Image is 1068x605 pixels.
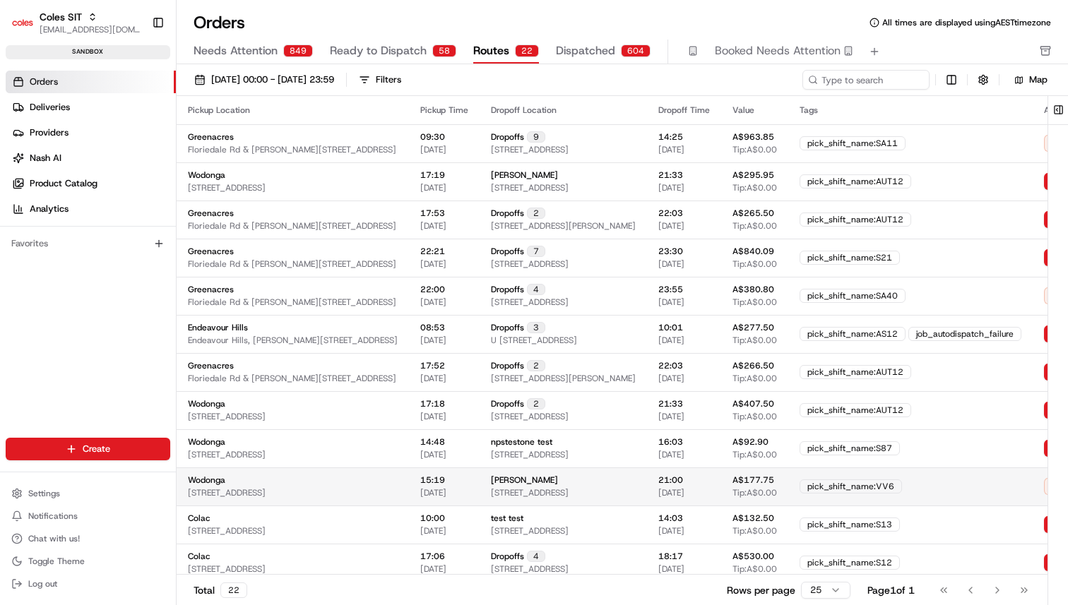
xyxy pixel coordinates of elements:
span: [STREET_ADDRESS] [491,563,569,575]
span: [STREET_ADDRESS] [491,258,569,270]
div: 849 [283,44,313,57]
span: [DATE] [420,258,446,270]
div: pick_shift_name:S12 [800,556,900,570]
span: Booked Needs Attention [715,42,841,59]
span: U [STREET_ADDRESS] [491,335,577,346]
div: pick_shift_name:AUT12 [800,174,911,188]
span: Greenacres [188,284,234,295]
span: [DATE] [658,373,684,384]
span: 17:19 [420,169,445,181]
span: Dispatched [556,42,615,59]
span: Dropoffs [491,131,524,143]
span: 17:06 [420,551,445,562]
span: Dropoffs [491,322,524,333]
div: Start new chat [64,135,232,149]
a: Analytics [6,198,176,220]
span: Floriedale Rd & [PERSON_NAME][STREET_ADDRESS] [188,144,396,155]
span: 23:30 [658,246,683,257]
div: Past conversations [14,184,95,195]
span: [DATE] 00:00 - [DATE] 23:59 [211,73,334,86]
span: 17:53 [420,208,445,219]
h1: Orders [194,11,245,34]
span: Tip: A$0.00 [732,144,777,155]
span: [STREET_ADDRESS] [188,411,266,422]
span: Tip: A$0.00 [732,487,777,498]
span: Map [1029,73,1048,86]
span: npstestone test [491,436,552,448]
img: Coles SIT [11,11,34,34]
span: Routes [473,42,509,59]
span: Floriedale Rd & [PERSON_NAME][STREET_ADDRESS] [188,220,396,232]
span: Log out [28,578,57,589]
div: Favorites [6,232,170,255]
span: 14:48 [420,436,445,448]
span: [DATE] [658,335,684,346]
span: [DATE] [420,182,446,193]
a: Deliveries [6,96,176,119]
div: pick_shift_name:S87 [800,441,900,455]
span: [DATE] [420,373,446,384]
div: job_autodispatch_failure [908,327,1021,341]
a: Product Catalog [6,172,176,195]
span: Wodonga [188,398,225,409]
div: 2 [527,208,545,219]
span: [STREET_ADDRESS] [188,525,266,537]
img: 1736555255976-a54dd68f-1ca7-489b-9aae-adbdc363a1c4 [14,135,40,160]
button: Settings [6,484,170,503]
span: Tip: A$0.00 [732,335,777,346]
span: Greenacres [188,208,234,219]
span: 21:33 [658,398,683,409]
span: Settings [28,488,60,499]
div: pick_shift_name:AUT12 [800,212,911,227]
span: [DATE] [420,220,446,232]
div: 💻 [119,279,131,290]
span: [STREET_ADDRESS] [188,487,266,498]
span: [DATE] [658,144,684,155]
span: Floriedale Rd & [PERSON_NAME][STREET_ADDRESS] [188,258,396,270]
span: 22:00 [420,284,445,295]
div: Page 1 of 1 [867,583,915,597]
span: Dropoffs [491,246,524,257]
span: Chat with us! [28,533,80,544]
span: Colac [188,551,210,562]
span: Tip: A$0.00 [732,296,777,308]
span: Endeavour Hills, [PERSON_NAME][STREET_ADDRESS] [188,335,398,346]
button: Coles SITColes SIT[EMAIL_ADDRESS][DOMAIN_NAME] [6,6,146,40]
span: [DATE] [420,487,446,498]
span: Tip: A$0.00 [732,182,777,193]
div: pick_shift_name:AUT12 [800,365,911,379]
button: Map [1005,71,1057,88]
span: 14:03 [658,513,683,524]
div: pick_shift_name:AS12 [800,327,906,341]
span: Tip: A$0.00 [732,258,777,270]
span: [DATE] [420,525,446,537]
span: Tip: A$0.00 [732,220,777,232]
span: [DATE] [420,144,446,155]
a: 📗Knowledge Base [8,272,114,297]
span: A$295.95 [732,169,774,181]
span: [DATE] [658,563,684,575]
div: 2 [527,360,545,371]
span: [DATE] [658,220,684,232]
div: sandbox [6,45,170,59]
span: Analytics [30,203,69,215]
span: Knowledge Base [28,277,108,292]
button: See all [219,181,257,198]
div: Filters [376,73,401,86]
span: A$265.50 [732,208,774,219]
div: Value [732,104,777,116]
span: [STREET_ADDRESS] [491,487,569,498]
div: 4 [527,284,545,295]
span: Wodonga [188,474,225,486]
button: Start new chat [240,139,257,156]
span: 17:18 [420,398,445,409]
span: 17:52 [420,360,445,371]
div: Pickup Time [420,104,468,116]
span: test test [491,513,523,524]
span: Dropoffs [491,398,524,409]
button: Toggle Theme [6,551,170,571]
span: [STREET_ADDRESS] [188,563,266,575]
div: 9 [527,131,545,143]
div: Dropoff Time [658,104,710,116]
span: [DATE] [420,411,446,422]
